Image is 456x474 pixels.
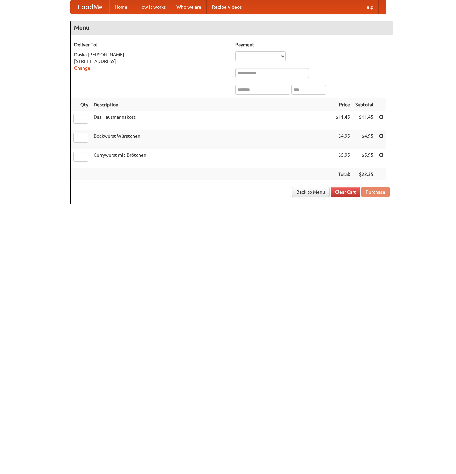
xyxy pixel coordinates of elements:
[331,187,360,197] a: Clear Cart
[91,98,333,111] th: Description
[91,149,333,168] td: Currywurst mit Brötchen
[71,21,393,35] h4: Menu
[353,111,376,130] td: $11.45
[109,0,133,14] a: Home
[333,149,353,168] td: $5.95
[74,65,90,71] a: Change
[74,51,229,58] div: Daska [PERSON_NAME]
[353,98,376,111] th: Subtotal
[74,41,229,48] h5: Deliver To:
[361,187,390,197] button: Purchase
[333,98,353,111] th: Price
[171,0,207,14] a: Who we are
[91,130,333,149] td: Bockwurst Würstchen
[71,0,109,14] a: FoodMe
[74,58,229,65] div: [STREET_ADDRESS]
[358,0,379,14] a: Help
[207,0,247,14] a: Recipe videos
[333,111,353,130] td: $11.45
[235,41,390,48] h5: Payment:
[353,168,376,181] th: $22.35
[91,111,333,130] td: Das Hausmannskost
[292,187,330,197] a: Back to Menu
[353,130,376,149] td: $4.95
[353,149,376,168] td: $5.95
[333,130,353,149] td: $4.95
[333,168,353,181] th: Total:
[71,98,91,111] th: Qty
[133,0,171,14] a: How it works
